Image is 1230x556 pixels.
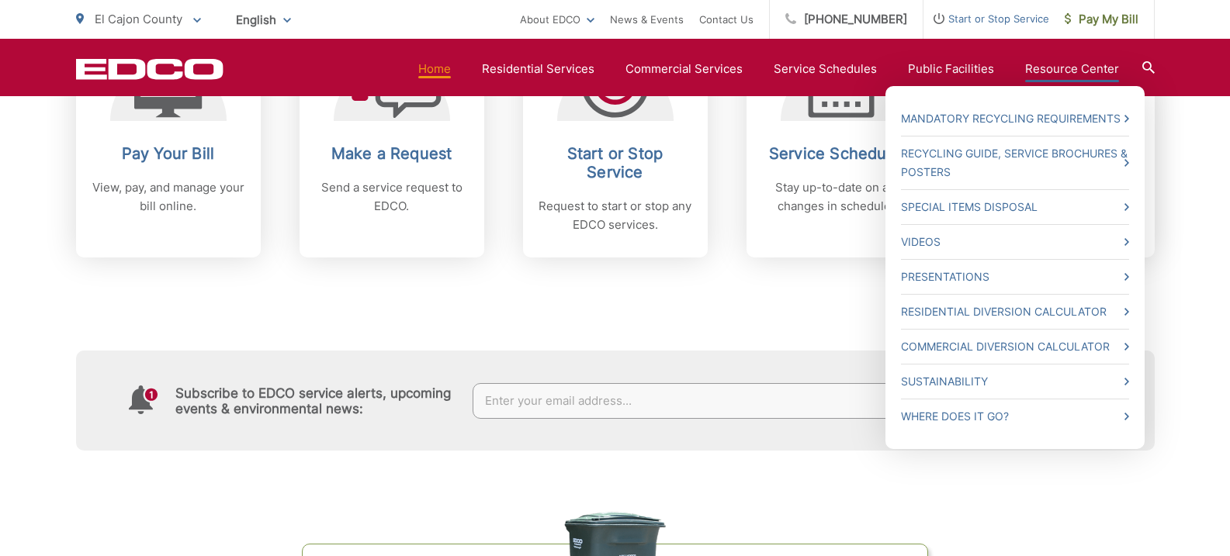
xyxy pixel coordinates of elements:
[699,10,754,29] a: Contact Us
[774,60,877,78] a: Service Schedules
[901,198,1129,216] a: Special Items Disposal
[482,60,594,78] a: Residential Services
[901,407,1129,426] a: Where Does it Go?
[625,60,743,78] a: Commercial Services
[901,302,1129,321] a: Residential Diversion Calculator
[92,178,245,216] p: View, pay, and manage your bill online.
[901,372,1129,391] a: Sustainability
[76,20,261,257] a: Pay Your Bill View, pay, and manage your bill online.
[520,10,594,29] a: About EDCO
[610,10,684,29] a: News & Events
[539,197,692,234] p: Request to start or stop any EDCO services.
[473,383,1028,419] input: Enter your email address...
[300,20,484,257] a: Make a Request Send a service request to EDCO.
[1065,10,1138,29] span: Pay My Bill
[901,144,1129,181] a: Recycling Guide, Service Brochures & Posters
[762,178,916,216] p: Stay up-to-date on any changes in schedules.
[908,60,994,78] a: Public Facilities
[92,144,245,163] h2: Pay Your Bill
[315,178,469,216] p: Send a service request to EDCO.
[418,60,451,78] a: Home
[901,109,1129,128] a: Mandatory Recycling Requirements
[224,6,303,33] span: English
[315,144,469,163] h2: Make a Request
[95,12,182,26] span: El Cajon County
[175,385,458,416] h4: Subscribe to EDCO service alerts, upcoming events & environmental news:
[901,337,1129,356] a: Commercial Diversion Calculator
[539,144,692,181] h2: Start or Stop Service
[901,233,1129,251] a: Videos
[76,58,223,80] a: EDCD logo. Return to the homepage.
[747,20,931,257] a: Service Schedules Stay up-to-date on any changes in schedules.
[1025,60,1119,78] a: Resource Center
[901,268,1129,286] a: Presentations
[762,144,916,163] h2: Service Schedules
